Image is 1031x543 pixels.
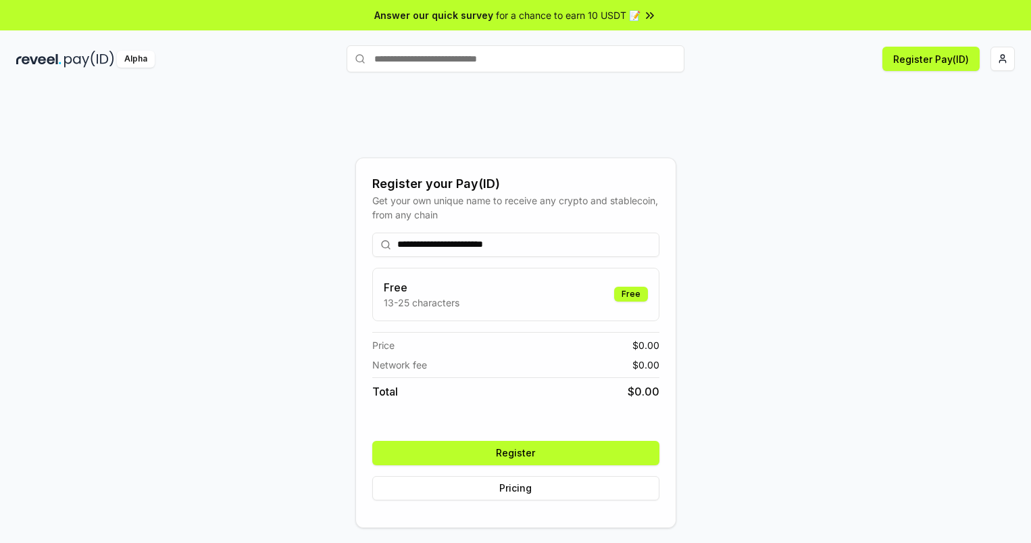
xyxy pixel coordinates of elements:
[628,383,659,400] span: $ 0.00
[64,51,114,68] img: pay_id
[384,296,459,310] p: 13-25 characters
[384,279,459,296] h3: Free
[632,338,659,352] span: $ 0.00
[372,338,395,352] span: Price
[374,8,493,22] span: Answer our quick survey
[372,383,398,400] span: Total
[614,287,648,302] div: Free
[117,51,155,68] div: Alpha
[632,358,659,372] span: $ 0.00
[372,358,427,372] span: Network fee
[16,51,61,68] img: reveel_dark
[882,47,980,71] button: Register Pay(ID)
[496,8,640,22] span: for a chance to earn 10 USDT 📝
[372,174,659,193] div: Register your Pay(ID)
[372,476,659,500] button: Pricing
[372,193,659,222] div: Get your own unique name to receive any crypto and stablecoin, from any chain
[372,441,659,465] button: Register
